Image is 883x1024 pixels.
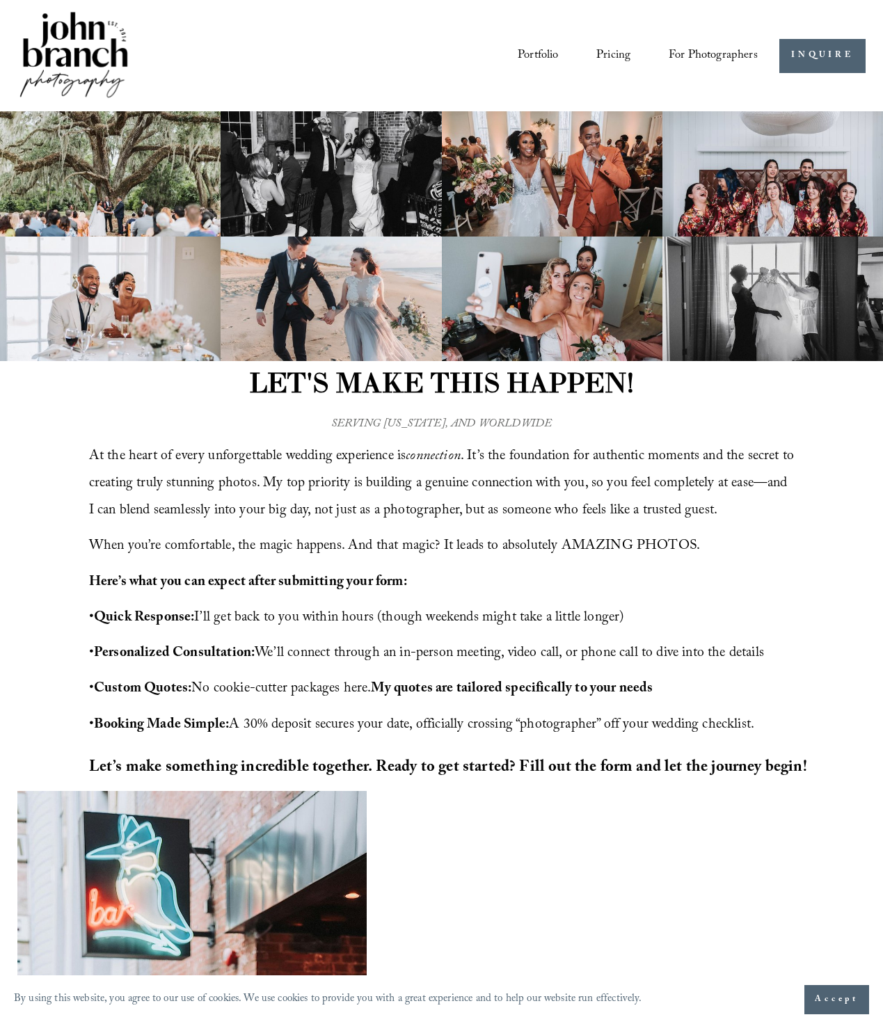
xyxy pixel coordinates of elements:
strong: Booking Made Simple: [94,714,229,737]
img: Two women holding up a wedding dress in front of a window, one in a dark dress and the other in a... [662,237,883,361]
strong: Here’s what you can expect after submitting your form: [89,571,407,595]
strong: Custom Quotes: [94,678,191,701]
strong: LET'S MAKE THIS HAPPEN! [249,365,634,400]
span: • I’ll get back to you within hours (though weekends might take a little longer) [89,607,624,630]
img: Wedding couple holding hands on a beach, dressed in formal attire. [221,237,441,361]
strong: Let’s make something incredible together. Ready to get started? Fill out the form and let the jou... [89,755,807,782]
span: • A 30% deposit secures your date, officially crossing “photographer” off your wedding checklist. [89,714,754,737]
a: folder dropdown [669,43,758,68]
span: • No cookie-cutter packages here. [89,678,653,701]
a: INQUIRE [779,39,865,73]
img: A bride and groom energetically entering a wedding reception with guests cheering and clapping, s... [221,111,441,236]
p: By using this website, you agree to our use of cookies. We use cookies to provide you with a grea... [14,989,642,1010]
a: Pricing [596,43,630,68]
span: For Photographers [669,45,758,67]
em: connection [406,445,461,469]
strong: Personalized Consultation: [94,642,255,666]
img: Group of people wearing floral robes, smiling and laughing, seated on a bed with a large white la... [662,111,883,236]
a: Portfolio [518,43,559,68]
span: When you’re comfortable, the magic happens. And that magic? It leads to absolutely AMAZING PHOTOS. [89,535,700,559]
img: Bride and groom walking down the aisle in wedding attire, bride holding bouquet. [442,111,662,236]
img: John Branch IV Photography [17,9,130,103]
span: At the heart of every unforgettable wedding experience is . It’s the foundation for authentic mom... [89,445,797,523]
span: Accept [815,993,859,1007]
img: Three women taking a selfie in a room, dressed for a special occasion. The woman in front holds a... [442,237,662,361]
strong: My quotes are tailored specifically to your needs [371,678,653,701]
strong: Quick Response: [94,607,195,630]
em: SERVING [US_STATE], AND WORLDWIDE [331,415,552,435]
button: Accept [804,985,869,1014]
span: • We’ll connect through an in-person meeting, video call, or phone call to dive into the details [89,642,764,666]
